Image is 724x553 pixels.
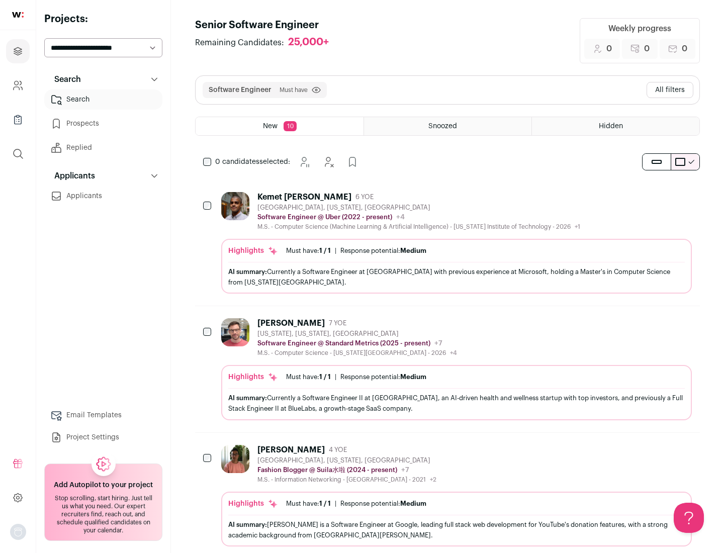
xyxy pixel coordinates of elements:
ul: | [286,500,426,508]
a: Replied [44,138,162,158]
span: 0 [682,43,687,55]
div: Highlights [228,246,278,256]
span: 10 [284,121,297,131]
span: 0 [606,43,612,55]
span: AI summary: [228,521,267,528]
div: Kemet [PERSON_NAME] [257,192,351,202]
ul: | [286,373,426,381]
span: 1 / 1 [319,247,331,254]
button: Snooze [294,152,314,172]
p: Software Engineer @ Standard Metrics (2025 - present) [257,339,430,347]
iframe: Help Scout Beacon - Open [674,503,704,533]
a: Hidden [532,117,699,135]
img: ebffc8b94a612106133ad1a79c5dcc917f1f343d62299c503ebb759c428adb03.jpg [221,445,249,473]
button: Software Engineer [209,85,271,95]
div: Response potential: [340,247,426,255]
h1: Senior Software Engineer [195,18,339,32]
button: All filters [647,82,693,98]
img: 927442a7649886f10e33b6150e11c56b26abb7af887a5a1dd4d66526963a6550.jpg [221,192,249,220]
button: Open dropdown [10,524,26,540]
ul: | [286,247,426,255]
img: wellfound-shorthand-0d5821cbd27db2630d0214b213865d53afaa358527fdda9d0ea32b1df1b89c2c.svg [12,12,24,18]
div: Must have: [286,373,331,381]
div: Must have: [286,247,331,255]
div: Highlights [228,499,278,509]
a: Projects [6,39,30,63]
span: AI summary: [228,268,267,275]
a: Kemet [PERSON_NAME] 6 YOE [GEOGRAPHIC_DATA], [US_STATE], [GEOGRAPHIC_DATA] Software Engineer @ Ub... [221,192,692,294]
button: Hide [318,152,338,172]
div: [PERSON_NAME] [257,445,325,455]
span: New [263,123,278,130]
a: Search [44,89,162,110]
span: +4 [450,350,457,356]
span: Hidden [599,123,623,130]
span: Snoozed [428,123,457,130]
span: 0 [644,43,650,55]
a: Company and ATS Settings [6,73,30,98]
a: Project Settings [44,427,162,447]
a: Prospects [44,114,162,134]
p: Fashion Blogger @ Suila水啦 (2024 - present) [257,466,397,474]
span: +7 [434,340,442,347]
span: +4 [396,214,405,221]
div: [US_STATE], [US_STATE], [GEOGRAPHIC_DATA] [257,330,457,338]
div: Response potential: [340,500,426,508]
span: Medium [400,374,426,380]
p: Software Engineer @ Uber (2022 - present) [257,213,392,221]
span: selected: [215,157,290,167]
span: Must have [280,86,308,94]
div: Weekly progress [608,23,671,35]
a: Email Templates [44,405,162,425]
div: Must have: [286,500,331,508]
span: Medium [400,500,426,507]
button: Applicants [44,166,162,186]
a: [PERSON_NAME] 4 YOE [GEOGRAPHIC_DATA], [US_STATE], [GEOGRAPHIC_DATA] Fashion Blogger @ Suila水啦 (2... [221,445,692,546]
h2: Add Autopilot to your project [54,480,153,490]
span: Medium [400,247,426,254]
span: AI summary: [228,395,267,401]
a: Applicants [44,186,162,206]
span: 0 candidates [215,158,259,165]
span: +1 [575,224,580,230]
p: Search [48,73,81,85]
span: +7 [401,467,409,474]
a: [PERSON_NAME] 7 YOE [US_STATE], [US_STATE], [GEOGRAPHIC_DATA] Software Engineer @ Standard Metric... [221,318,692,420]
span: 7 YOE [329,319,346,327]
div: Highlights [228,372,278,382]
div: Currently a Software Engineer at [GEOGRAPHIC_DATA] with previous experience at Microsoft, holding... [228,266,685,288]
img: nopic.png [10,524,26,540]
a: Add Autopilot to your project Stop scrolling, start hiring. Just tell us what you need. Our exper... [44,464,162,541]
p: Applicants [48,170,95,182]
button: Search [44,69,162,89]
div: [GEOGRAPHIC_DATA], [US_STATE], [GEOGRAPHIC_DATA] [257,456,436,465]
div: Currently a Software Engineer II at [GEOGRAPHIC_DATA], an AI-driven health and wellness startup w... [228,393,685,414]
div: M.S. - Information Networking - [GEOGRAPHIC_DATA] - 2021 [257,476,436,484]
div: Response potential: [340,373,426,381]
a: Company Lists [6,108,30,132]
span: 4 YOE [329,446,347,454]
div: M.S. - Computer Science (Machine Learning & Artificial Intelligence) - [US_STATE] Institute of Te... [257,223,580,231]
h2: Projects: [44,12,162,26]
span: +2 [430,477,436,483]
button: Add to Prospects [342,152,363,172]
span: 6 YOE [355,193,374,201]
span: 1 / 1 [319,374,331,380]
span: 1 / 1 [319,500,331,507]
div: [PERSON_NAME] [257,318,325,328]
a: Snoozed [364,117,531,135]
div: 25,000+ [288,36,329,49]
div: [GEOGRAPHIC_DATA], [US_STATE], [GEOGRAPHIC_DATA] [257,204,580,212]
span: Remaining Candidates: [195,37,284,49]
div: [PERSON_NAME] is a Software Engineer at Google, leading full stack web development for YouTube's ... [228,519,685,540]
div: M.S. - Computer Science - [US_STATE][GEOGRAPHIC_DATA] - 2026 [257,349,457,357]
img: 92c6d1596c26b24a11d48d3f64f639effaf6bd365bf059bea4cfc008ddd4fb99.jpg [221,318,249,346]
div: Stop scrolling, start hiring. Just tell us what you need. Our expert recruiters find, reach out, ... [51,494,156,534]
